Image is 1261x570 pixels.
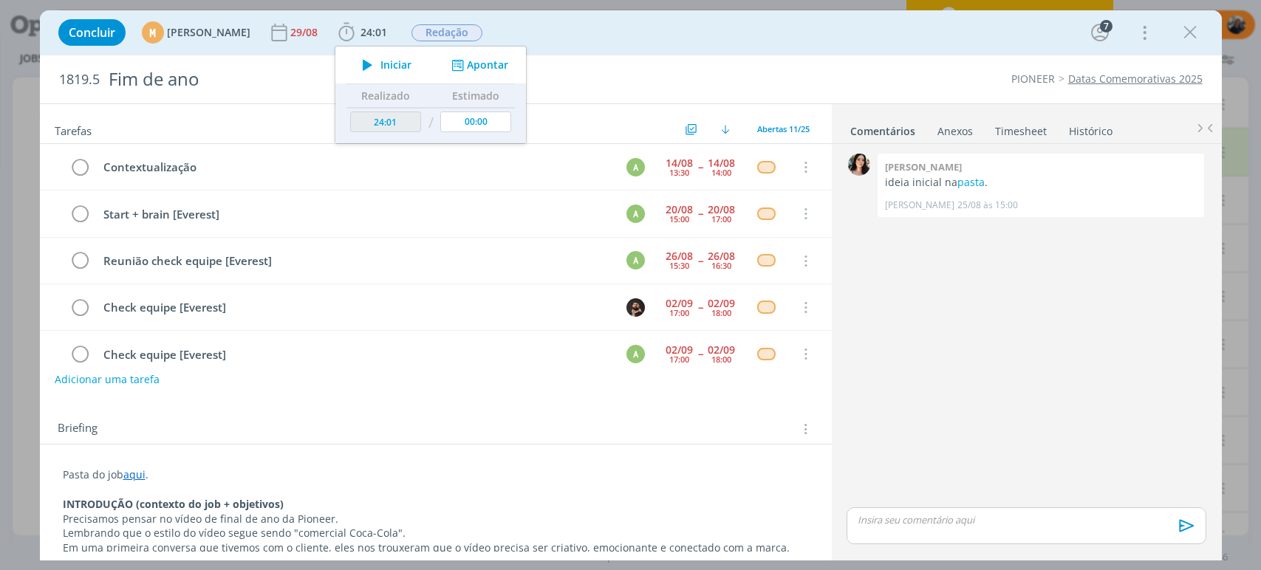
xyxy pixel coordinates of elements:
div: 02/09 [666,345,693,355]
div: 20/08 [708,205,735,215]
th: Estimado [437,84,515,108]
div: Fim de ano [103,61,720,97]
div: 13:30 [669,168,689,176]
a: aqui [123,467,146,481]
span: 25/08 às 15:00 [957,199,1018,212]
a: Datas Comemorativas 2025 [1068,72,1203,86]
p: Pasta do job . [63,467,809,482]
button: Concluir [58,19,126,46]
div: A [626,251,645,269]
a: Timesheet [994,117,1048,139]
span: -- [698,348,703,359]
span: [PERSON_NAME] [167,27,250,38]
button: Iniciar [354,55,412,75]
div: 26/08 [708,251,735,261]
b: [PERSON_NAME] [885,160,962,174]
div: 02/09 [708,298,735,309]
p: Precisamos pensar no vídeo de final de ano da Pioneer. [63,512,809,526]
button: Adicionar uma tarefa [54,366,160,393]
div: A [626,205,645,223]
div: dialog [40,10,1222,560]
button: Redação [411,24,483,42]
span: Briefing [58,419,98,439]
ul: 24:01 [335,46,527,144]
button: Apontar [447,58,508,73]
div: Start + brain [Everest] [98,205,613,224]
div: 02/09 [708,345,735,355]
p: Em uma primeira conversa que tivemos com o cliente, eles nos trouxeram que o vídeo precisa ser cr... [63,540,809,555]
div: 29/08 [290,27,321,38]
div: 14:00 [711,168,731,176]
a: Comentários [850,117,916,139]
div: 16:30 [711,261,731,269]
button: 24:01 [335,21,391,44]
div: 26/08 [666,251,693,261]
button: A [625,343,647,365]
div: 14/08 [708,158,735,168]
span: Tarefas [55,120,92,138]
div: 15:00 [669,215,689,223]
a: Histórico [1068,117,1113,139]
button: M[PERSON_NAME] [142,21,250,44]
div: Anexos [937,124,973,139]
button: A [625,250,647,272]
span: Iniciar [380,60,411,70]
div: Check equipe [Everest] [98,346,613,364]
div: M [142,21,164,44]
a: pasta [957,175,985,189]
p: ideia inicial na . [885,175,1197,190]
div: 7 [1100,20,1113,32]
span: -- [698,302,703,312]
span: 24:01 [360,25,387,39]
span: -- [698,162,703,172]
th: Realizado [346,84,425,108]
img: T [848,154,870,176]
button: D [625,296,647,318]
a: PIONEER [1011,72,1055,86]
p: [PERSON_NAME] [885,199,954,212]
button: 7 [1088,21,1112,44]
div: Check equipe [Everest] [98,298,613,317]
img: arrow-down.svg [721,125,730,134]
span: -- [698,255,703,266]
div: 14/08 [666,158,693,168]
span: 1819.5 [59,72,100,88]
span: Abertas 11/25 [757,123,810,134]
div: 17:00 [669,355,689,363]
span: -- [698,208,703,219]
button: A [625,156,647,178]
div: 15:30 [669,261,689,269]
div: Reunião check equipe [Everest] [98,252,613,270]
span: Concluir [69,27,115,38]
div: 02/09 [666,298,693,309]
div: Contextualização [98,158,613,176]
div: A [626,345,645,363]
div: 18:00 [711,355,731,363]
span: Redação [411,24,482,41]
div: A [626,158,645,176]
div: 17:00 [711,215,731,223]
div: 18:00 [711,309,731,317]
img: D [626,298,645,317]
strong: INTRODUÇÃO (contexto do job + objetivos) [63,497,284,511]
div: 20/08 [666,205,693,215]
td: / [424,108,437,138]
button: A [625,202,647,224]
div: 17:00 [669,309,689,317]
p: Lembrando que o estilo do vídeo segue sendo "comercial Coca-Cola". [63,526,809,540]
